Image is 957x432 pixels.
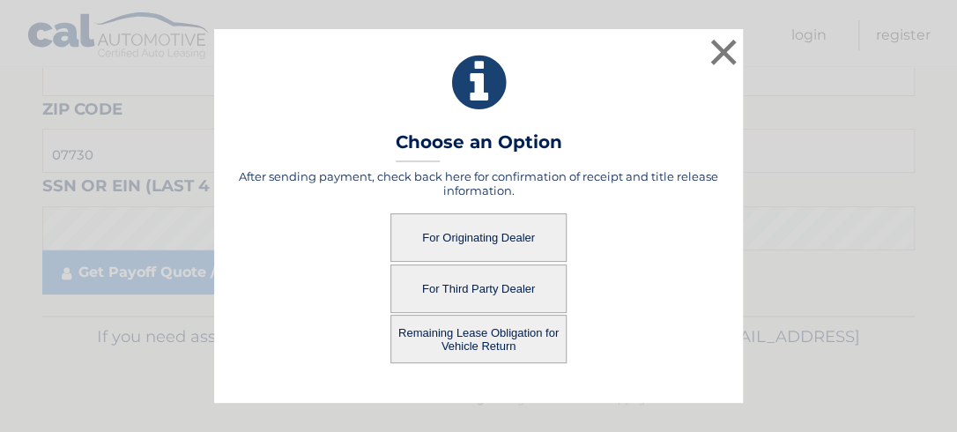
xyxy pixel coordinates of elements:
[236,169,721,197] h5: After sending payment, check back here for confirmation of receipt and title release information.
[390,264,567,313] button: For Third Party Dealer
[390,315,567,363] button: Remaining Lease Obligation for Vehicle Return
[390,213,567,262] button: For Originating Dealer
[396,131,562,162] h3: Choose an Option
[706,34,741,70] button: ×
